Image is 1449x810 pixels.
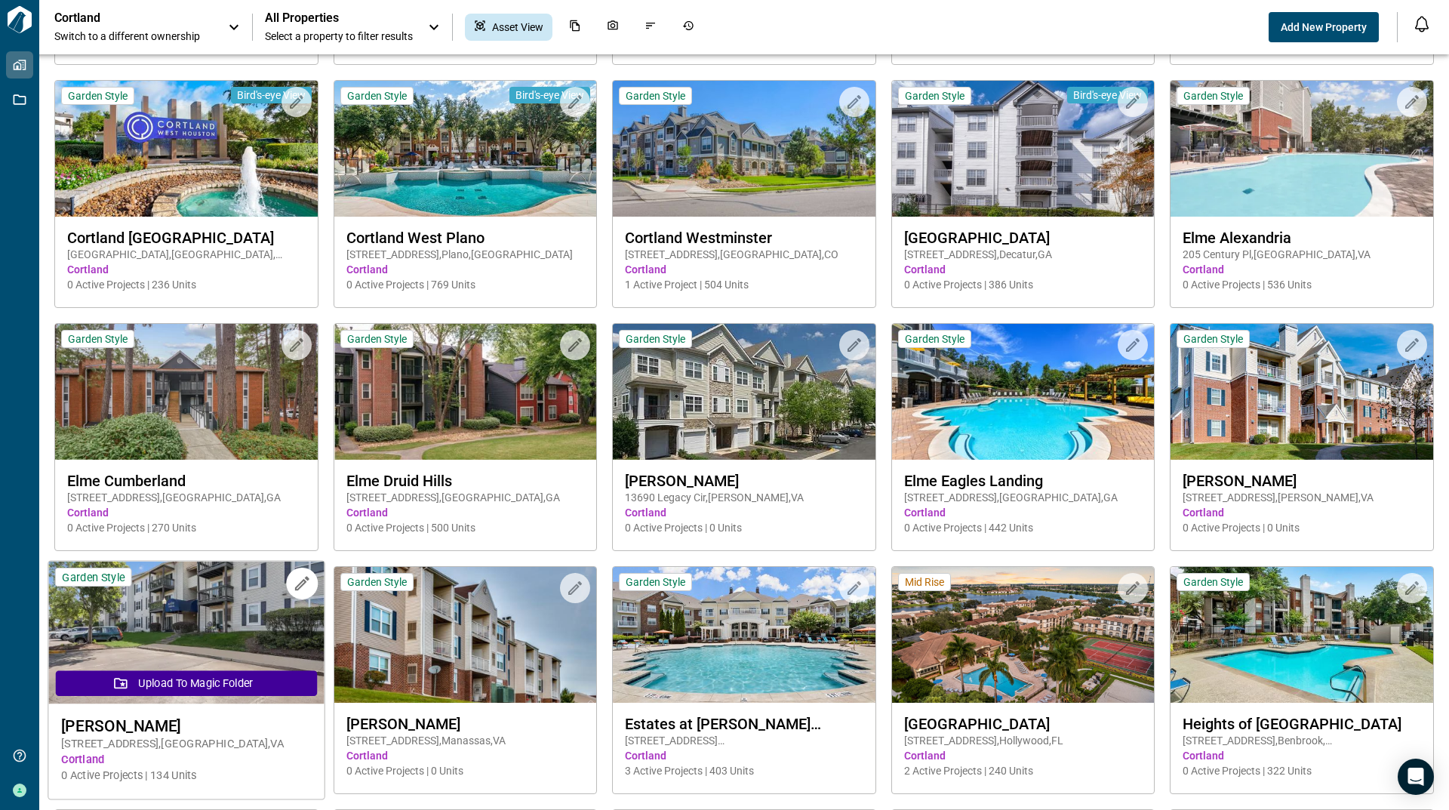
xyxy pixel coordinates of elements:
span: [STREET_ADDRESS] , [GEOGRAPHIC_DATA] , GA [346,490,585,505]
span: [STREET_ADDRESS] , Hollywood , FL [904,733,1143,748]
button: Add New Property [1269,12,1379,42]
span: Cortland [346,262,585,277]
img: property-asset [1171,81,1433,217]
span: [STREET_ADDRESS] , [GEOGRAPHIC_DATA] , VA [61,736,311,752]
span: 0 Active Projects | 134 Units [61,768,311,784]
img: property-asset [613,324,875,460]
img: property-asset [1171,324,1433,460]
img: property-asset [892,81,1155,217]
span: Bird's-eye View [237,88,306,102]
img: property-asset [613,81,875,217]
span: [STREET_ADDRESS] , [PERSON_NAME] , VA [1183,490,1421,505]
span: Switch to a different ownership [54,29,213,44]
span: [STREET_ADDRESS] , [GEOGRAPHIC_DATA] , GA [67,490,306,505]
span: Heights of [GEOGRAPHIC_DATA] [1183,715,1421,733]
span: Add New Property [1281,20,1367,35]
span: [STREET_ADDRESS] , [GEOGRAPHIC_DATA] , GA [904,490,1143,505]
span: Select a property to filter results [265,29,413,44]
span: 0 Active Projects | 0 Units [346,763,585,778]
span: 0 Active Projects | 386 Units [904,277,1143,292]
img: property-asset [334,567,597,703]
span: Cortland [904,748,1143,763]
span: 0 Active Projects | 442 Units [904,520,1143,535]
span: Garden Style [905,89,964,103]
span: Cortland Westminster [625,229,863,247]
span: Asset View [492,20,543,35]
span: 0 Active Projects | 0 Units [1183,520,1421,535]
span: [PERSON_NAME] [1183,472,1421,490]
span: [GEOGRAPHIC_DATA] [904,229,1143,247]
span: Cortland [67,505,306,520]
span: Cortland [625,505,863,520]
button: Upload to Magic Folder [56,670,317,696]
span: Garden Style [626,332,685,346]
span: Garden Style [347,332,407,346]
span: 13690 Legacy Cir , [PERSON_NAME] , VA [625,490,863,505]
span: [STREET_ADDRESS] , Manassas , VA [346,733,585,748]
span: Garden Style [347,89,407,103]
span: Cortland [346,505,585,520]
div: Photos [598,14,628,41]
span: [GEOGRAPHIC_DATA] [904,715,1143,733]
span: Cortland [904,262,1143,277]
button: Open notification feed [1410,12,1434,36]
div: Documents [560,14,590,41]
img: property-asset [613,567,875,703]
span: [GEOGRAPHIC_DATA] , [GEOGRAPHIC_DATA] , [GEOGRAPHIC_DATA] [67,247,306,262]
span: 0 Active Projects | 0 Units [625,520,863,535]
span: Elme Cumberland [67,472,306,490]
img: property-asset [1171,567,1433,703]
span: Cortland [1183,748,1421,763]
span: Garden Style [62,570,125,584]
span: [PERSON_NAME] [61,716,311,735]
span: 205 Century Pl , [GEOGRAPHIC_DATA] , VA [1183,247,1421,262]
span: Elme Druid Hills [346,472,585,490]
span: Bird's-eye View [515,88,584,102]
span: Cortland [346,748,585,763]
span: 1 Active Project | 504 Units [625,277,863,292]
span: Cortland West Plano [346,229,585,247]
span: Cortland [67,262,306,277]
span: Mid Rise [905,575,944,589]
div: Asset View [465,14,552,41]
span: Cortland [625,262,863,277]
span: 0 Active Projects | 270 Units [67,520,306,535]
span: [PERSON_NAME] [346,715,585,733]
div: Open Intercom Messenger [1398,759,1434,795]
span: Cortland [GEOGRAPHIC_DATA] [67,229,306,247]
span: 0 Active Projects | 322 Units [1183,763,1421,778]
img: property-asset [334,324,597,460]
span: [STREET_ADDRESS] , Decatur , GA [904,247,1143,262]
span: [PERSON_NAME] [625,472,863,490]
span: Garden Style [68,332,128,346]
span: Garden Style [68,89,128,103]
p: Cortland [54,11,190,26]
span: Cortland [904,505,1143,520]
span: 0 Active Projects | 236 Units [67,277,306,292]
span: [STREET_ADDRESS] , Benbrook , [GEOGRAPHIC_DATA] [1183,733,1421,748]
span: Garden Style [1183,575,1243,589]
img: property-asset [892,324,1155,460]
span: 3 Active Projects | 403 Units [625,763,863,778]
span: 0 Active Projects | 536 Units [1183,277,1421,292]
span: Garden Style [1183,89,1243,103]
span: Cortland [625,748,863,763]
div: Job History [673,14,703,41]
span: Bird's-eye View [1073,88,1142,102]
span: Garden Style [347,575,407,589]
span: Garden Style [1183,332,1243,346]
span: Elme Alexandria [1183,229,1421,247]
span: [STREET_ADDRESS] , Plano , [GEOGRAPHIC_DATA] [346,247,585,262]
span: [STREET_ADDRESS][PERSON_NAME] , Alpharetta , GA [625,733,863,748]
span: 0 Active Projects | 500 Units [346,520,585,535]
span: Garden Style [905,332,964,346]
span: 0 Active Projects | 769 Units [346,277,585,292]
span: Cortland [1183,505,1421,520]
span: Garden Style [626,89,685,103]
span: Cortland [61,752,311,768]
img: property-asset [55,81,318,217]
span: Garden Style [626,575,685,589]
span: [STREET_ADDRESS] , [GEOGRAPHIC_DATA] , CO [625,247,863,262]
img: property-asset [892,567,1155,703]
span: Cortland [1183,262,1421,277]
